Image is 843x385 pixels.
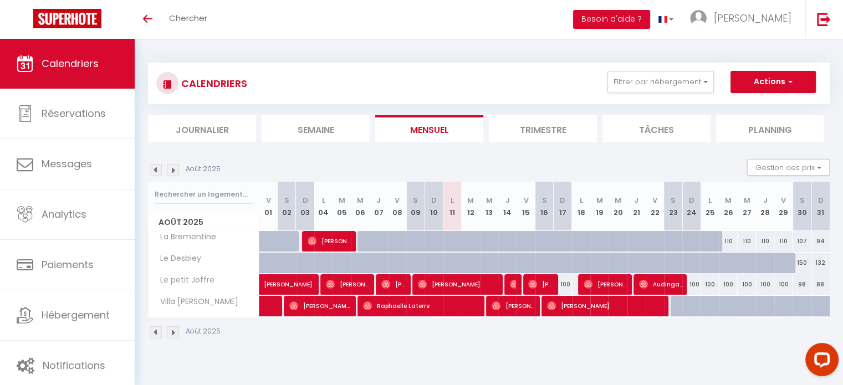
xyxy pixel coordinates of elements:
[743,195,750,206] abbr: M
[560,195,565,206] abbr: D
[811,182,830,231] th: 31
[528,274,553,295] span: [PERSON_NAME]
[489,115,597,142] li: Trimestre
[799,195,804,206] abbr: S
[308,230,351,251] span: [PERSON_NAME]
[303,195,308,206] abbr: D
[376,195,381,206] abbr: J
[42,258,94,271] span: Paiements
[381,274,406,295] span: [PERSON_NAME]
[186,164,221,174] p: Août 2025
[259,274,278,295] a: [PERSON_NAME]
[42,308,110,322] span: Hébergement
[719,274,738,295] div: 100
[523,195,528,206] abbr: V
[554,182,572,231] th: 17
[793,231,811,251] div: 107
[462,182,480,231] th: 12
[738,274,756,295] div: 100
[738,231,756,251] div: 110
[774,182,793,231] th: 29
[756,274,774,295] div: 100
[652,195,657,206] abbr: V
[510,274,516,295] span: [PERSON_NAME]
[357,195,364,206] abbr: M
[716,115,824,142] li: Planning
[572,182,590,231] th: 18
[178,71,247,96] h3: CALENDRIERS
[542,195,547,206] abbr: S
[708,195,712,206] abbr: L
[375,115,483,142] li: Mensuel
[278,182,296,231] th: 02
[796,338,843,385] iframe: LiveChat chat widget
[811,253,830,273] div: 132
[682,182,701,231] th: 24
[535,182,554,231] th: 16
[738,182,756,231] th: 27
[443,182,462,231] th: 11
[150,296,241,308] span: Villa [PERSON_NAME]
[763,195,768,206] abbr: J
[818,195,824,206] abbr: D
[756,231,774,251] div: 110
[264,268,340,289] span: [PERSON_NAME]
[774,274,793,295] div: 100
[573,10,650,29] button: Besoin d'aide ?
[781,195,786,206] abbr: V
[149,214,259,230] span: Août 2025
[42,157,92,171] span: Messages
[639,274,683,295] span: Audinga Baltrunaite
[690,10,707,27] img: ...
[793,182,811,231] th: 30
[150,231,219,243] span: La Bremontine
[406,182,425,231] th: 09
[701,182,719,231] th: 25
[714,11,791,25] span: [PERSON_NAME]
[811,231,830,251] div: 94
[284,195,289,206] abbr: S
[150,253,204,265] span: Le Desbiey
[388,182,406,231] th: 08
[584,274,627,295] span: [PERSON_NAME]
[370,182,388,231] th: 07
[671,195,676,206] abbr: S
[418,274,499,295] span: [PERSON_NAME]
[596,195,603,206] abbr: M
[395,195,400,206] abbr: V
[701,274,719,295] div: 100
[262,115,370,142] li: Semaine
[756,182,774,231] th: 28
[289,295,352,316] span: [PERSON_NAME] [PERSON_NAME]
[615,195,621,206] abbr: M
[607,71,714,93] button: Filtrer par hébergement
[333,182,351,231] th: 05
[150,274,217,286] span: Le petit Joffre
[793,253,811,273] div: 150
[486,195,493,206] abbr: M
[431,195,437,206] abbr: D
[413,195,418,206] abbr: S
[186,326,221,337] p: Août 2025
[725,195,732,206] abbr: M
[480,182,498,231] th: 13
[339,195,345,206] abbr: M
[169,12,207,24] span: Chercher
[747,159,830,176] button: Gestion des prix
[498,182,517,231] th: 14
[719,231,738,251] div: 110
[351,182,370,231] th: 06
[505,195,510,206] abbr: J
[730,71,816,93] button: Actions
[467,195,474,206] abbr: M
[322,195,325,206] abbr: L
[363,295,482,316] span: Raphaelle Laterre
[817,12,831,26] img: logout
[602,115,711,142] li: Tâches
[634,195,638,206] abbr: J
[547,295,666,316] span: [PERSON_NAME]
[42,207,86,221] span: Analytics
[793,274,811,295] div: 98
[259,182,278,231] th: 01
